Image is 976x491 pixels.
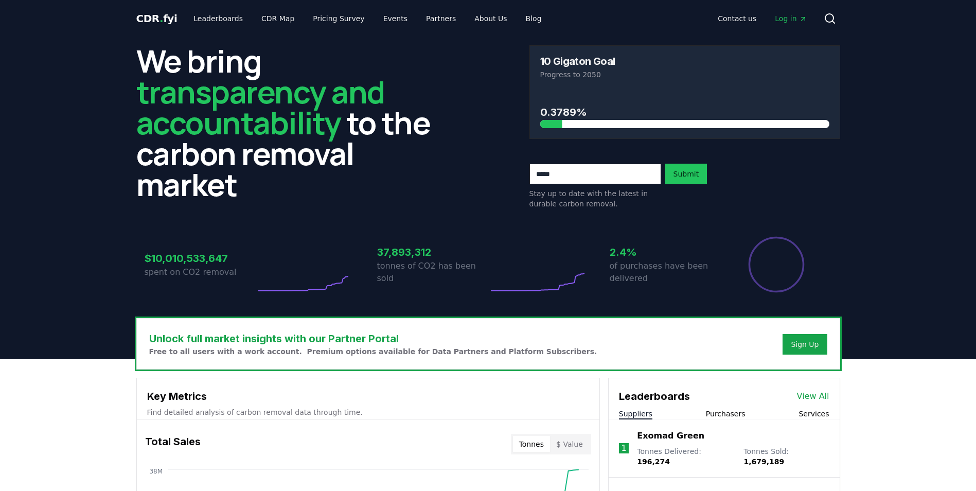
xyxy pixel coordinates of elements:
button: Purchasers [706,409,746,419]
a: Blog [518,9,550,28]
h3: Leaderboards [619,389,690,404]
p: Progress to 2050 [540,69,829,80]
h3: 37,893,312 [377,244,488,260]
p: Stay up to date with the latest in durable carbon removal. [529,188,661,209]
p: tonnes of CO2 has been sold [377,260,488,285]
h3: Total Sales [145,434,201,454]
h3: Key Metrics [147,389,589,404]
span: Log in [775,13,807,24]
a: CDR.fyi [136,11,178,26]
button: Tonnes [513,436,550,452]
p: Free to all users with a work account. Premium options available for Data Partners and Platform S... [149,346,597,357]
span: CDR fyi [136,12,178,25]
h3: 2.4% [610,244,721,260]
h3: 0.3789% [540,104,829,120]
a: Sign Up [791,339,819,349]
a: Pricing Survey [305,9,372,28]
tspan: 38M [149,468,163,475]
span: transparency and accountability [136,71,385,144]
p: Find detailed analysis of carbon removal data through time. [147,407,589,417]
h3: Unlock full market insights with our Partner Portal [149,331,597,346]
h2: We bring to the carbon removal market [136,45,447,200]
nav: Main [709,9,815,28]
span: . [159,12,163,25]
p: Tonnes Sold : [743,446,829,467]
a: Leaderboards [185,9,251,28]
button: Suppliers [619,409,652,419]
button: Sign Up [783,334,827,355]
a: Log in [767,9,815,28]
button: Services [798,409,829,419]
p: 1 [621,442,626,454]
div: Percentage of sales delivered [748,236,805,293]
a: Partners [418,9,464,28]
a: About Us [466,9,515,28]
span: 1,679,189 [743,458,784,466]
span: 196,274 [637,458,670,466]
a: Contact us [709,9,765,28]
h3: 10 Gigaton Goal [540,56,615,66]
button: $ Value [550,436,589,452]
h3: $10,010,533,647 [145,251,256,266]
a: CDR Map [253,9,303,28]
button: Submit [665,164,707,184]
nav: Main [185,9,549,28]
p: spent on CO2 removal [145,266,256,278]
a: View All [797,390,829,402]
p: of purchases have been delivered [610,260,721,285]
a: Events [375,9,416,28]
p: Tonnes Delivered : [637,446,733,467]
a: Exomad Green [637,430,704,442]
